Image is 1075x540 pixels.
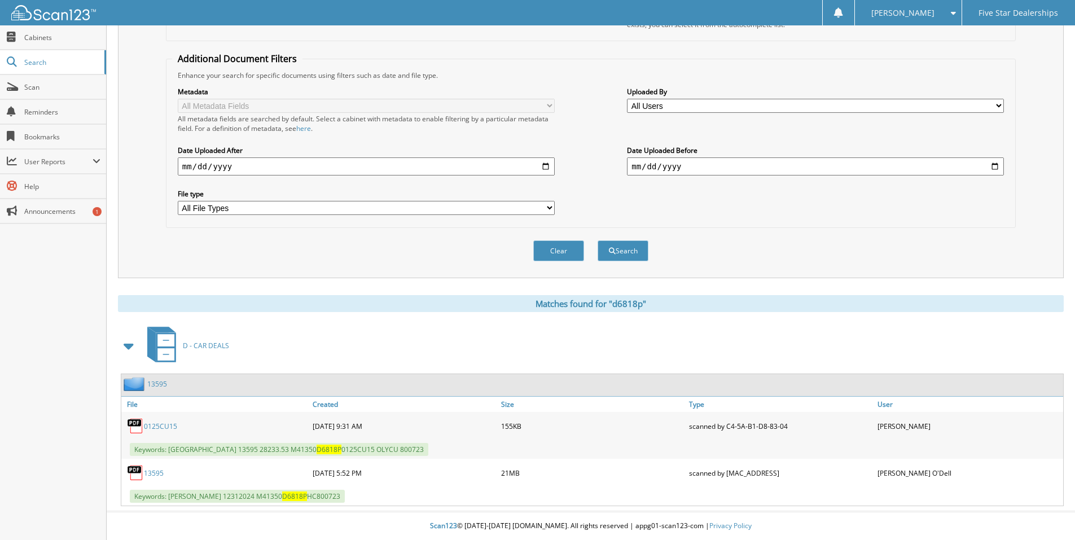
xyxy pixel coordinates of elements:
[310,462,498,484] div: [DATE] 5:52 PM
[686,462,875,484] div: scanned by [MAC_ADDRESS]
[118,295,1064,312] div: Matches found for "d6818p"
[317,445,341,454] span: D6818P
[282,491,307,501] span: D6818P
[979,10,1058,16] span: Five Star Dealerships
[310,415,498,437] div: [DATE] 9:31 AM
[130,443,428,456] span: Keywords: [GEOGRAPHIC_DATA] 13595 28233.53 M41350 0125CU15 OLYCU 800723
[627,157,1004,175] input: end
[141,323,229,368] a: D - CAR DEALS
[178,146,555,155] label: Date Uploaded After
[144,422,177,431] a: 0125CU15
[498,462,687,484] div: 21MB
[172,71,1010,80] div: Enhance your search for specific documents using filters such as date and file type.
[178,189,555,199] label: File type
[24,33,100,42] span: Cabinets
[24,182,100,191] span: Help
[875,462,1063,484] div: [PERSON_NAME] O'Dell
[598,240,648,261] button: Search
[24,207,100,216] span: Announcements
[627,146,1004,155] label: Date Uploaded Before
[533,240,584,261] button: Clear
[178,157,555,175] input: start
[107,512,1075,540] div: © [DATE]-[DATE] [DOMAIN_NAME]. All rights reserved | appg01-scan123-com |
[875,415,1063,437] div: [PERSON_NAME]
[121,397,310,412] a: File
[24,132,100,142] span: Bookmarks
[127,464,144,481] img: PDF.png
[11,5,96,20] img: scan123-logo-white.svg
[124,377,147,391] img: folder2.png
[172,52,302,65] legend: Additional Document Filters
[627,87,1004,96] label: Uploaded By
[296,124,311,133] a: here
[1019,486,1075,540] iframe: Chat Widget
[130,490,345,503] span: Keywords: [PERSON_NAME] 12312024 M41350 HC800723
[178,114,555,133] div: All metadata fields are searched by default. Select a cabinet with metadata to enable filtering b...
[871,10,934,16] span: [PERSON_NAME]
[147,379,167,389] a: 13595
[24,107,100,117] span: Reminders
[498,397,687,412] a: Size
[127,418,144,434] img: PDF.png
[144,468,164,478] a: 13595
[93,207,102,216] div: 1
[686,397,875,412] a: Type
[709,521,752,530] a: Privacy Policy
[24,82,100,92] span: Scan
[686,415,875,437] div: scanned by C4-5A-B1-D8-83-04
[178,87,555,96] label: Metadata
[310,397,498,412] a: Created
[875,397,1063,412] a: User
[498,415,687,437] div: 155KB
[430,521,457,530] span: Scan123
[183,341,229,350] span: D - CAR DEALS
[24,157,93,166] span: User Reports
[24,58,99,67] span: Search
